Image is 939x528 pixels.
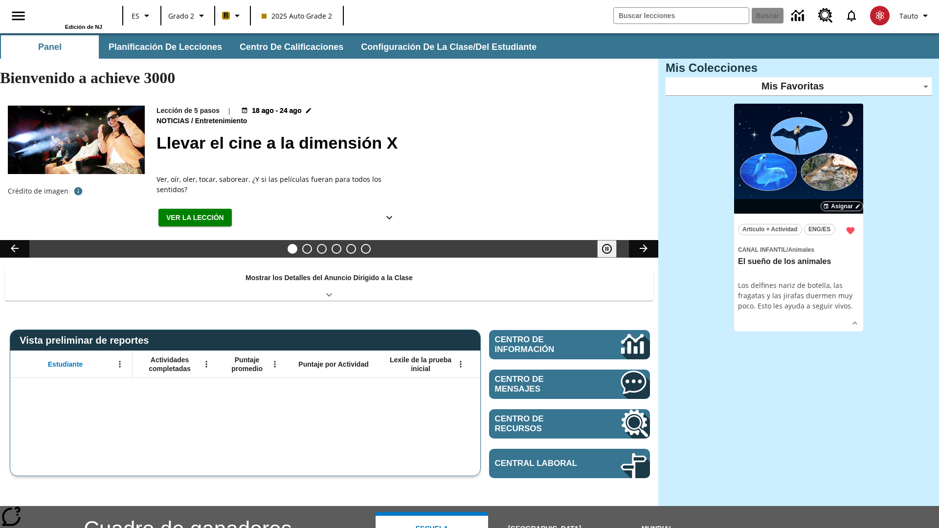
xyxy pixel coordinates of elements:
[126,7,157,24] button: Lenguaje: ES, Selecciona un idioma
[812,2,839,29] a: Centro de recursos, Se abrirá en una pestaña nueva.
[821,201,863,211] button: Asignar Elegir fechas
[666,61,932,75] h3: Mis Colecciones
[495,459,591,468] span: Central laboral
[332,244,341,254] button: Diapositiva 4 ¿Los autos del futuro?
[199,357,214,372] button: Abrir menú
[20,335,154,346] span: Vista preliminar de reportes
[262,11,332,21] span: 2025 Auto Grade 2
[495,335,587,354] span: Centro de información
[864,3,895,28] button: Escoja un nuevo avatar
[168,11,194,21] span: Grado 2
[232,35,351,59] button: Centro de calificaciones
[738,224,802,235] button: Artículo + Actividad
[453,357,468,372] button: Abrir menú
[191,117,193,125] span: /
[346,244,356,254] button: Diapositiva 5 ¿Cuál es la gran idea?
[804,224,835,235] button: ENG/ES
[252,106,301,116] span: 18 ago - 24 ago
[158,209,232,227] button: Ver la lección
[870,6,890,25] img: avatar image
[788,246,814,253] span: Animales
[268,357,282,372] button: Abrir menú
[597,240,626,258] div: Pausar
[848,316,862,330] button: Ver más
[489,449,650,478] a: Central laboral
[738,280,859,311] div: Los delfines nariz de botella, las fragatas y las jirafas duermen muy poco. Esto les ayuda a segu...
[895,7,935,24] button: Perfil/Configuración
[132,11,139,21] span: ES
[39,4,102,24] a: Portada
[385,355,456,373] span: Lexile de la prueba inicial
[614,8,749,23] input: Buscar campo
[831,202,853,211] span: Asignar
[4,1,33,30] button: Abrir el menú lateral
[597,240,617,258] button: Pausar
[489,409,650,439] a: Centro de recursos, Se abrirá en una pestaña nueva.
[489,370,650,399] a: Centro de mensajes
[353,35,544,59] button: Configuración de la clase/del estudiante
[195,116,249,127] span: Entretenimiento
[218,7,247,24] button: Boost El color de la clase es anaranjado claro. Cambiar el color de la clase.
[39,3,102,30] div: Portada
[839,3,864,28] a: Notificaciones
[302,244,312,254] button: Diapositiva 2 ¿Lo quieres con papas fritas?
[495,414,591,434] span: Centro de recursos
[8,106,145,174] img: El panel situado frente a los asientos rocía con agua nebulizada al feliz público en un cine equi...
[288,244,297,254] button: Diapositiva 1 Llevar el cine a la dimensión X
[495,374,591,394] span: Centro de mensajes
[380,209,399,227] button: Ver más
[842,222,859,240] button: Remover de Favoritas
[1,35,99,59] button: Panel
[101,35,230,59] button: Planificación de lecciones
[224,9,228,22] span: B
[156,131,647,155] h2: Llevar el cine a la dimensión X
[164,7,211,24] button: Grado: Grado 2, Elige un grado
[68,182,88,200] button: Crédito de foto: The Asahi Shimbun vía Getty Images
[738,244,859,255] span: Tema: Canal Infantil/Animales
[246,273,413,283] p: Mostrar los Detalles del Anuncio Dirigido a la Clase
[5,267,653,301] div: Mostrar los Detalles del Anuncio Dirigido a la Clase
[112,357,127,372] button: Abrir menú
[738,246,786,253] span: Canal Infantil
[489,330,650,359] a: Centro de información
[156,106,220,116] p: Lección de 5 pasos
[298,360,368,369] span: Puntaje por Actividad
[317,244,327,254] button: Diapositiva 3 Modas que pasaron de moda
[785,2,812,29] a: Centro de información
[361,244,371,254] button: Diapositiva 6 Una idea, mucho trabajo
[137,355,202,373] span: Actividades completadas
[65,24,102,30] span: Edición de NJ
[899,11,918,21] span: Tauto
[48,360,83,369] span: Estudiante
[227,106,231,116] span: |
[156,174,401,195] div: Ver, oír, oler, tocar, saborear. ¿Y si las películas fueran para todos los sentidos?
[666,77,932,96] div: Mis Favoritas
[8,186,68,196] p: Crédito de imagen
[734,104,863,332] div: lesson details
[156,116,191,127] span: Noticias
[629,240,658,258] button: Carrusel de lecciones, seguir
[738,257,859,267] h3: El sueño de los animales
[239,106,314,116] button: 18 ago - 24 ago Elegir fechas
[786,246,788,253] span: /
[742,224,798,235] span: Artículo + Actividad
[224,355,270,373] span: Puntaje promedio
[808,224,830,235] span: ENG/ES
